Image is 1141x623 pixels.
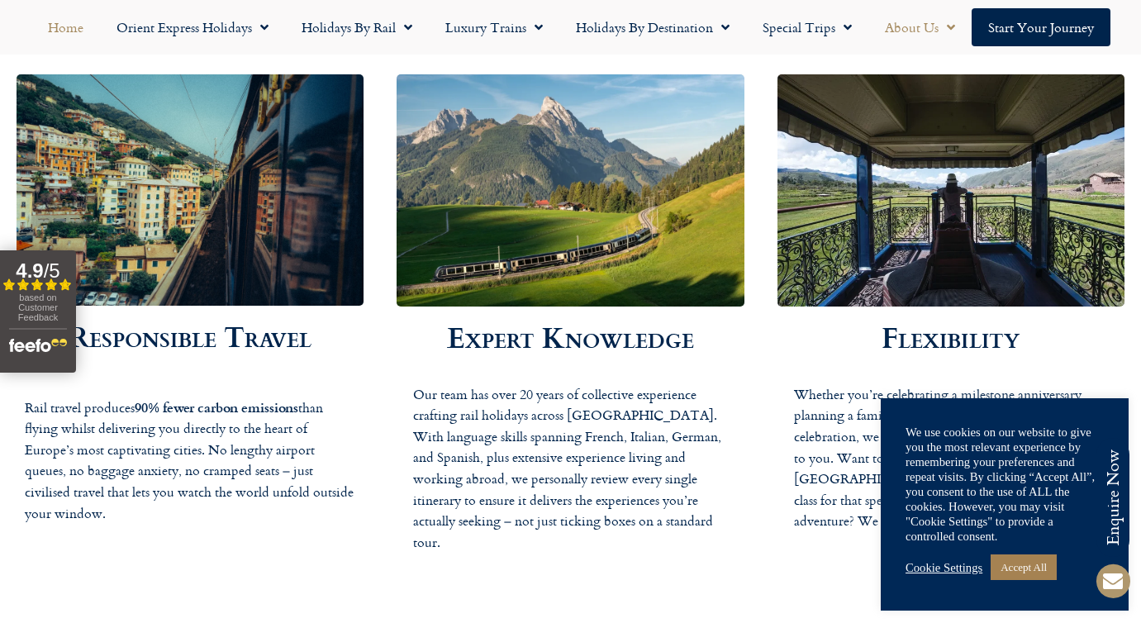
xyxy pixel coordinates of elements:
a: Holidays by Destination [559,8,746,46]
a: Home [31,8,100,46]
p: Rail travel produces than flying whilst delivering you directly to the heart of Europe’s most cap... [25,375,355,524]
p: Our team has over 20 years of collective experience crafting rail holidays across [GEOGRAPHIC_DAT... [413,384,727,554]
a: Start your Journey [972,8,1110,46]
a: Holidays by Rail [285,8,429,46]
a: Cookie Settings [906,560,982,575]
a: Special Trips [746,8,868,46]
div: We use cookies on our website to give you the most relevant experience by remembering your prefer... [906,425,1104,544]
h2: Responsible Travel [17,322,364,350]
a: About Us [868,8,972,46]
h2: Flexibility [777,323,1124,351]
h2: Expert Knowledge [397,323,744,351]
nav: Menu [8,8,1133,46]
strong: 90% fewer carbon emissions [135,397,298,416]
a: Accept All [991,554,1057,580]
a: Luxury Trains [429,8,559,46]
p: Whether you’re celebrating a milestone anniversary, planning a family adventure, or organising a ... [794,384,1108,532]
a: Orient Express Holidays [100,8,285,46]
